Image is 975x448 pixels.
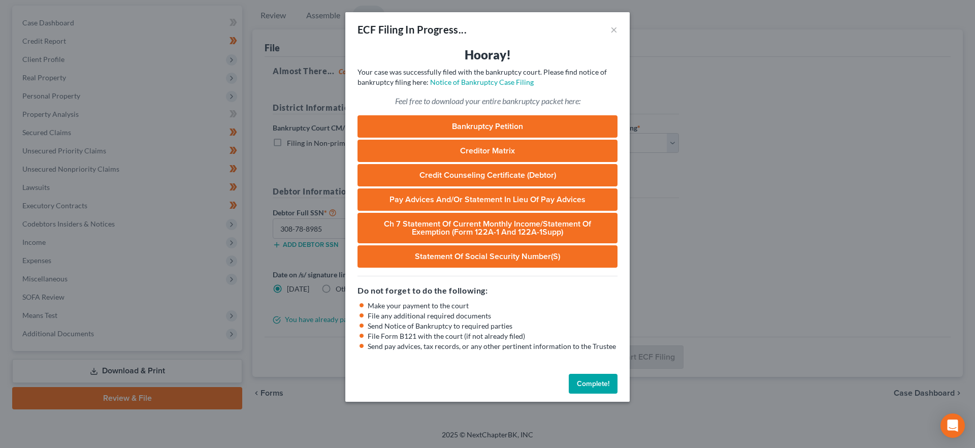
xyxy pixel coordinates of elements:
[357,68,607,86] span: Your case was successfully filed with the bankruptcy court. Please find notice of bankruptcy fili...
[940,413,965,438] div: Open Intercom Messenger
[368,301,617,311] li: Make your payment to the court
[610,23,617,36] button: ×
[357,213,617,243] a: Ch 7 Statement of Current Monthly Income/Statement of Exemption (Form 122A-1 and 122A-1Supp)
[368,311,617,321] li: File any additional required documents
[569,374,617,394] button: Complete!
[368,331,617,341] li: File Form B121 with the court (if not already filed)
[368,321,617,331] li: Send Notice of Bankruptcy to required parties
[357,188,617,211] a: Pay Advices and/or Statement in Lieu of Pay Advices
[357,284,617,297] h5: Do not forget to do the following:
[357,245,617,268] a: Statement of Social Security Number(s)
[430,78,534,86] a: Notice of Bankruptcy Case Filing
[357,164,617,186] a: Credit Counseling Certificate (Debtor)
[357,47,617,63] h3: Hooray!
[357,22,467,37] div: ECF Filing In Progress...
[357,95,617,107] p: Feel free to download your entire bankruptcy packet here:
[357,140,617,162] a: Creditor Matrix
[368,341,617,351] li: Send pay advices, tax records, or any other pertinent information to the Trustee
[357,115,617,138] a: Bankruptcy Petition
